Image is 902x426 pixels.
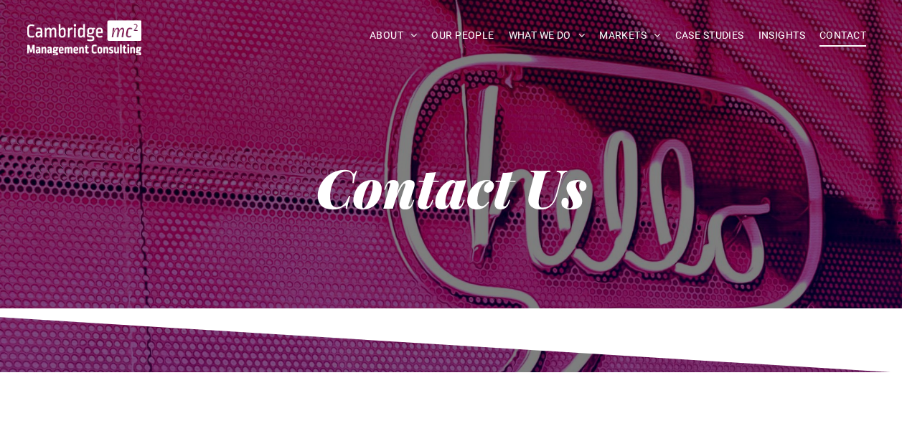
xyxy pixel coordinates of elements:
a: OUR PEOPLE [424,24,501,47]
a: CONTACT [812,24,873,47]
a: CASE STUDIES [668,24,751,47]
a: ABOUT [362,24,425,47]
a: MARKETS [592,24,667,47]
a: INSIGHTS [751,24,812,47]
a: WHAT WE DO [502,24,593,47]
img: Go to Homepage [27,20,142,55]
strong: Contact [316,151,512,222]
strong: Us [525,151,586,222]
a: Your Business Transformed | Cambridge Management Consulting [27,22,142,37]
